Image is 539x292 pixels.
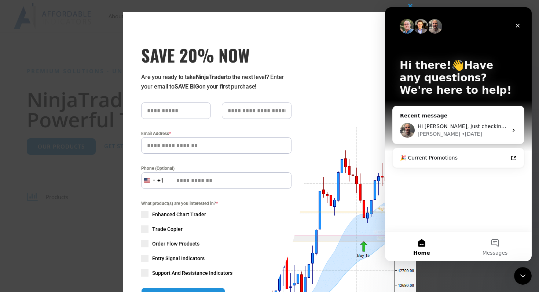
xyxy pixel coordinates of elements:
[385,7,532,261] iframe: Intercom live chat
[141,45,291,65] h3: SAVE 20% NOW
[141,269,291,277] label: Support And Resistance Indicators
[514,267,532,285] iframe: Intercom live chat
[157,176,165,186] div: +1
[141,130,291,137] label: Email Address
[141,165,291,172] label: Phone (Optional)
[141,255,291,262] label: Entry Signal Indicators
[33,123,75,131] div: [PERSON_NAME]
[28,243,45,248] span: Home
[152,255,205,262] span: Entry Signal Indicators
[141,240,291,247] label: Order Flow Products
[141,225,291,233] label: Trade Copier
[98,243,123,248] span: Messages
[77,123,97,131] div: • [DATE]
[141,172,165,189] button: Selected country
[152,240,199,247] span: Order Flow Products
[152,211,206,218] span: Enhanced Chart Trader
[141,72,291,91] p: Are you ready to take to the next level? Enter your email to on your first purchase!
[73,225,147,254] button: Messages
[15,147,123,154] div: 🎉 Current Promotions
[11,144,136,157] a: 🎉 Current Promotions
[196,74,226,81] strong: NinjaTrader
[152,269,232,277] span: Support And Resistance Indicators
[126,12,139,25] div: Close
[175,83,199,90] strong: SAVE BIG
[141,200,291,207] span: What product(s) are you interested in?
[152,225,183,233] span: Trade Copier
[141,211,291,218] label: Enhanced Chart Trader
